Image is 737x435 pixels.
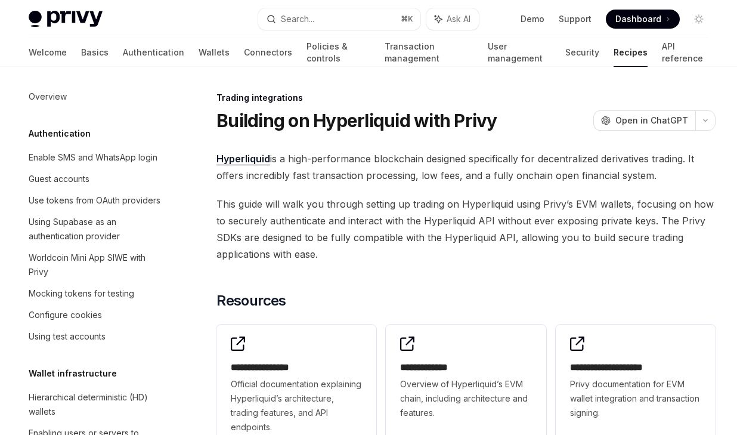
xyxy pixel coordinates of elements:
div: Using test accounts [29,329,106,344]
h5: Authentication [29,127,91,141]
a: Connectors [244,38,292,67]
a: Policies & controls [306,38,370,67]
a: Welcome [29,38,67,67]
a: Worldcoin Mini App SIWE with Privy [19,247,172,283]
span: Privy documentation for EVM wallet integration and transaction signing. [570,377,701,420]
a: Use tokens from OAuth providers [19,190,172,211]
a: API reference [662,38,708,67]
span: This guide will walk you through setting up trading on Hyperliquid using Privy’s EVM wallets, foc... [216,196,716,263]
div: Mocking tokens for testing [29,286,134,301]
div: Enable SMS and WhatsApp login [29,150,157,165]
span: is a high-performance blockchain designed specifically for decentralized derivatives trading. It ... [216,150,716,184]
h5: Wallet infrastructure [29,366,117,381]
a: Hierarchical deterministic (HD) wallets [19,387,172,422]
span: ⌘ K [401,14,413,24]
a: User management [488,38,551,67]
button: Ask AI [426,8,479,30]
a: Dashboard [606,10,680,29]
span: Dashboard [615,13,661,25]
div: Using Supabase as an authentication provider [29,215,165,243]
h1: Building on Hyperliquid with Privy [216,110,497,131]
span: Ask AI [447,13,470,25]
span: Resources [216,291,286,310]
a: Security [565,38,599,67]
a: Authentication [123,38,184,67]
span: Overview of Hyperliquid’s EVM chain, including architecture and features. [400,377,531,420]
div: Guest accounts [29,172,89,186]
a: Recipes [614,38,648,67]
div: Trading integrations [216,92,716,104]
img: light logo [29,11,103,27]
a: Demo [521,13,544,25]
a: Wallets [199,38,230,67]
a: Basics [81,38,109,67]
a: Using test accounts [19,326,172,347]
div: Worldcoin Mini App SIWE with Privy [29,251,165,279]
div: Use tokens from OAuth providers [29,193,160,208]
button: Toggle dark mode [689,10,708,29]
a: Using Supabase as an authentication provider [19,211,172,247]
a: Mocking tokens for testing [19,283,172,304]
span: Official documentation explaining Hyperliquid’s architecture, trading features, and API endpoints. [231,377,362,434]
button: Open in ChatGPT [593,110,695,131]
a: Guest accounts [19,168,172,190]
span: Open in ChatGPT [615,115,688,127]
a: Enable SMS and WhatsApp login [19,147,172,168]
div: Search... [281,12,314,26]
a: Hyperliquid [216,153,270,165]
a: Transaction management [385,38,473,67]
a: Overview [19,86,172,107]
div: Overview [29,90,67,104]
button: Search...⌘K [258,8,420,30]
div: Hierarchical deterministic (HD) wallets [29,390,165,419]
div: Configure cookies [29,308,102,322]
a: Configure cookies [19,304,172,326]
a: Support [559,13,592,25]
